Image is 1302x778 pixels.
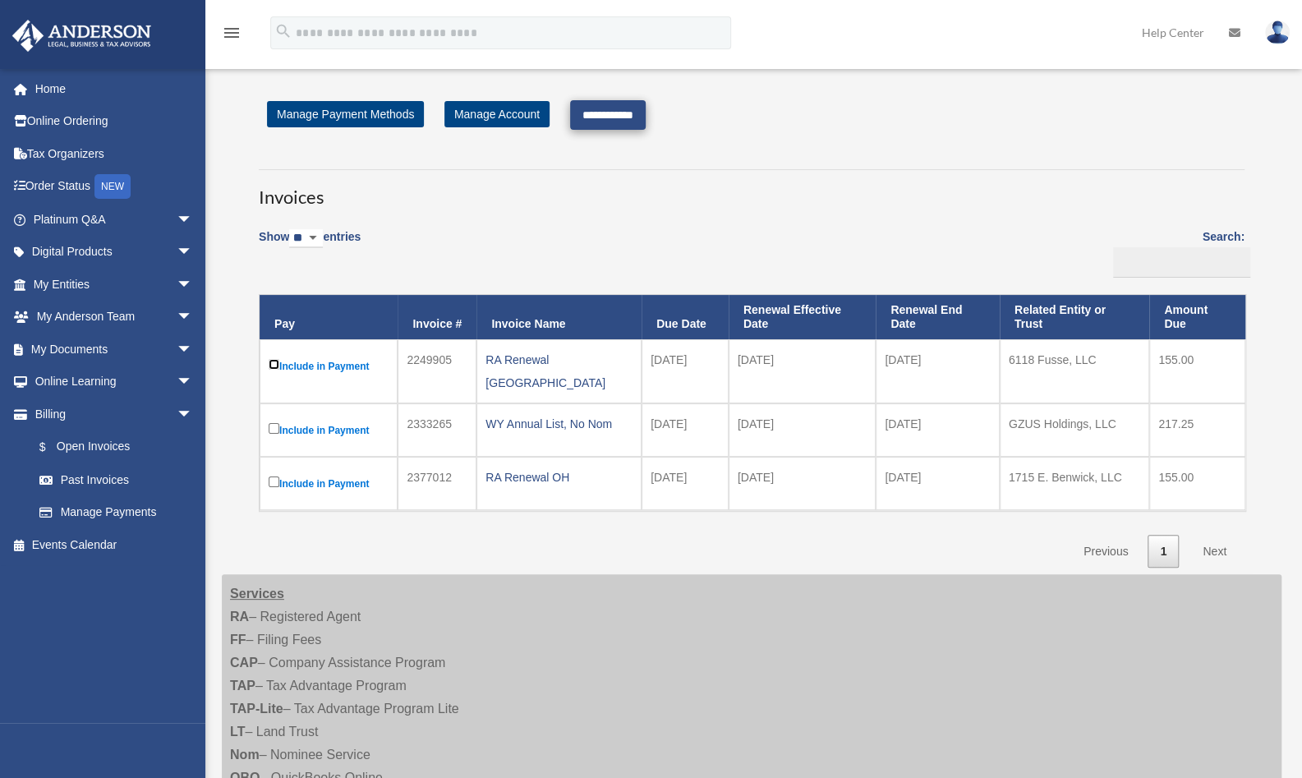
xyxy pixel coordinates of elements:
[12,105,218,138] a: Online Ordering
[274,22,292,40] i: search
[94,174,131,199] div: NEW
[1190,535,1239,569] a: Next
[259,169,1244,210] h3: Invoices
[230,587,284,601] strong: Services
[729,339,876,403] td: [DATE]
[642,403,729,457] td: [DATE]
[269,423,279,434] input: Include in Payment
[23,463,209,496] a: Past Invoices
[177,301,209,334] span: arrow_drop_down
[23,430,201,464] a: $Open Invoices
[177,203,209,237] span: arrow_drop_down
[230,610,249,624] strong: RA
[7,20,156,52] img: Anderson Advisors Platinum Portal
[48,437,57,458] span: $
[1071,535,1140,569] a: Previous
[269,356,389,376] label: Include in Payment
[259,227,361,265] label: Show entries
[12,528,218,561] a: Events Calendar
[444,101,550,127] a: Manage Account
[642,339,729,403] td: [DATE]
[729,403,876,457] td: [DATE]
[876,295,1000,339] th: Renewal End Date: activate to sort column ascending
[230,656,258,670] strong: CAP
[12,236,218,269] a: Digital Productsarrow_drop_down
[269,473,389,494] label: Include in Payment
[1149,339,1245,403] td: 155.00
[230,679,255,693] strong: TAP
[222,23,242,43] i: menu
[269,420,389,440] label: Include in Payment
[1149,457,1245,510] td: 155.00
[12,170,218,204] a: Order StatusNEW
[1113,247,1250,279] input: Search:
[230,633,246,647] strong: FF
[177,268,209,302] span: arrow_drop_down
[642,295,729,339] th: Due Date: activate to sort column ascending
[398,457,476,510] td: 2377012
[1149,403,1245,457] td: 217.25
[269,476,279,487] input: Include in Payment
[485,412,633,435] div: WY Annual List, No Nom
[12,301,218,334] a: My Anderson Teamarrow_drop_down
[876,403,1000,457] td: [DATE]
[1000,339,1149,403] td: 6118 Fusse, LLC
[1107,227,1244,278] label: Search:
[1000,295,1149,339] th: Related Entity or Trust: activate to sort column ascending
[177,236,209,269] span: arrow_drop_down
[729,457,876,510] td: [DATE]
[12,72,218,105] a: Home
[177,333,209,366] span: arrow_drop_down
[177,398,209,431] span: arrow_drop_down
[12,137,218,170] a: Tax Organizers
[12,203,218,236] a: Platinum Q&Aarrow_drop_down
[729,295,876,339] th: Renewal Effective Date: activate to sort column ascending
[12,398,209,430] a: Billingarrow_drop_down
[12,333,218,366] a: My Documentsarrow_drop_down
[1149,295,1245,339] th: Amount Due: activate to sort column ascending
[642,457,729,510] td: [DATE]
[269,359,279,370] input: Include in Payment
[1265,21,1290,44] img: User Pic
[876,339,1000,403] td: [DATE]
[1000,457,1149,510] td: 1715 E. Benwick, LLC
[12,268,218,301] a: My Entitiesarrow_drop_down
[230,748,260,762] strong: Nom
[1148,535,1179,569] a: 1
[398,339,476,403] td: 2249905
[876,457,1000,510] td: [DATE]
[12,366,218,398] a: Online Learningarrow_drop_down
[23,496,209,529] a: Manage Payments
[485,466,633,489] div: RA Renewal OH
[398,403,476,457] td: 2333265
[230,725,245,739] strong: LT
[260,295,398,339] th: Pay: activate to sort column descending
[177,366,209,399] span: arrow_drop_down
[289,229,323,248] select: Showentries
[485,348,633,394] div: RA Renewal [GEOGRAPHIC_DATA]
[267,101,424,127] a: Manage Payment Methods
[222,29,242,43] a: menu
[230,702,283,716] strong: TAP-Lite
[398,295,476,339] th: Invoice #: activate to sort column ascending
[476,295,642,339] th: Invoice Name: activate to sort column ascending
[1000,403,1149,457] td: GZUS Holdings, LLC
